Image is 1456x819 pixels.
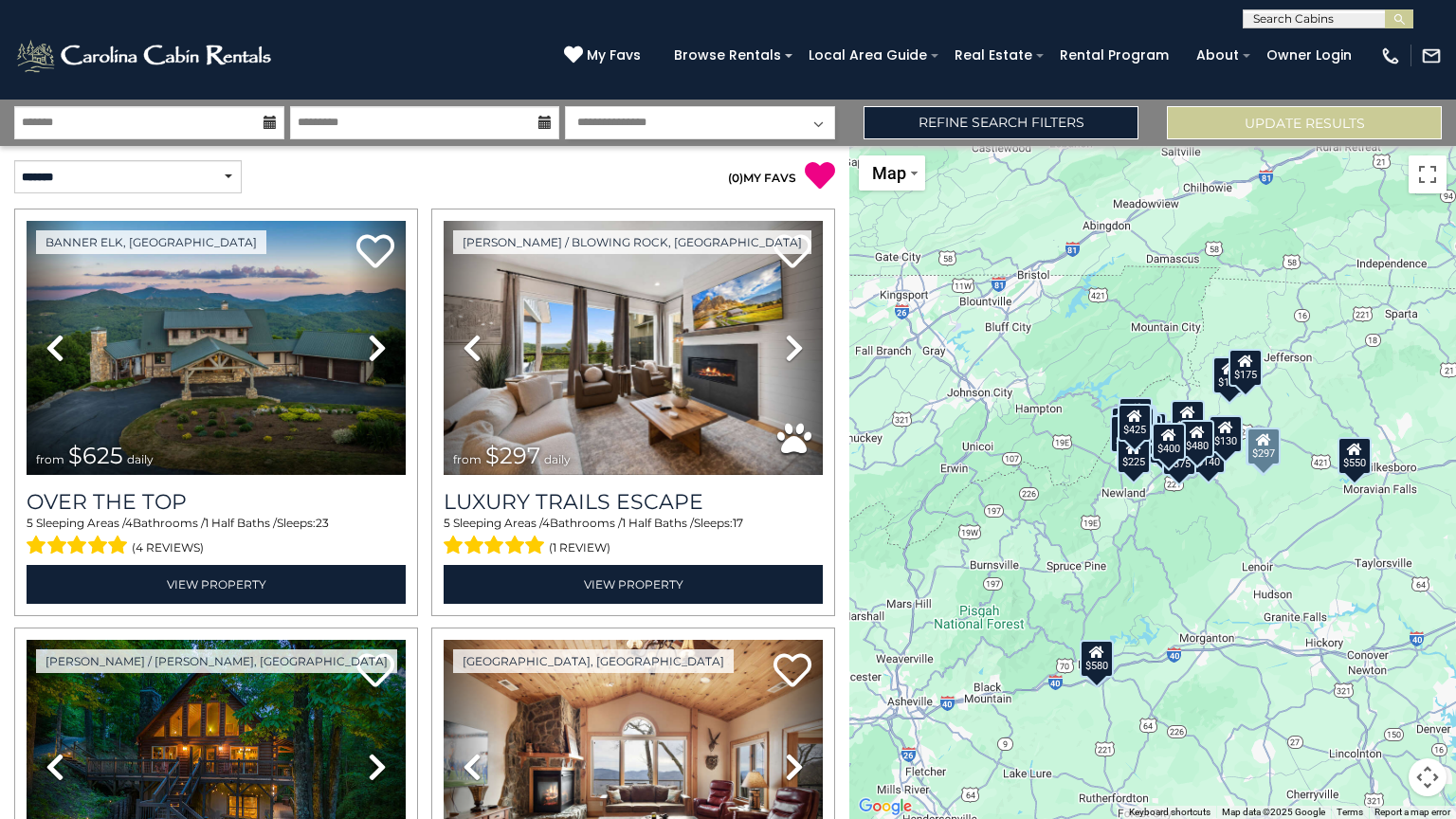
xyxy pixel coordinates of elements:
[205,516,277,530] span: 1 Half Baths /
[316,516,329,530] span: 23
[1117,436,1151,474] div: $225
[664,41,791,70] a: Browse Rentals
[549,536,610,560] span: (1 review)
[1338,437,1372,475] div: $550
[27,489,406,515] a: Over The Top
[27,565,406,604] a: View Property
[1257,41,1361,70] a: Owner Login
[356,232,394,273] a: Add to favorites
[1110,415,1144,453] div: $230
[1167,106,1442,139] button: Update Results
[444,489,823,515] a: Luxury Trails Escape
[453,230,811,254] a: [PERSON_NAME] / Blowing Rock, [GEOGRAPHIC_DATA]
[444,516,450,530] span: 5
[544,452,571,466] span: daily
[728,171,743,185] span: ( )
[1374,807,1450,817] a: Report a map error
[1152,423,1186,461] div: $400
[1337,807,1363,817] a: Terms
[444,221,823,475] img: thumbnail_168695581.jpeg
[132,536,204,560] span: (4 reviews)
[854,794,917,819] a: Open this area in Google Maps (opens a new window)
[1222,807,1325,817] span: Map data ©2025 Google
[14,37,277,75] img: White-1-2.png
[728,171,796,185] a: (0)MY FAVS
[444,515,823,560] div: Sleeping Areas / Bathrooms / Sleeps:
[485,442,540,469] span: $297
[1050,41,1178,70] a: Rental Program
[36,649,397,673] a: [PERSON_NAME] / [PERSON_NAME], [GEOGRAPHIC_DATA]
[587,45,641,65] span: My Favs
[1212,356,1247,394] div: $175
[732,171,739,185] span: 0
[27,515,406,560] div: Sleeping Areas / Bathrooms / Sleeps:
[1228,349,1263,387] div: $175
[453,452,482,466] span: from
[1187,41,1248,70] a: About
[1209,415,1243,453] div: $130
[36,452,64,466] span: from
[27,221,406,475] img: thumbnail_167153549.jpeg
[1118,404,1152,442] div: $425
[859,155,925,191] button: Change map style
[864,106,1138,139] a: Refine Search Filters
[36,230,266,254] a: Banner Elk, [GEOGRAPHIC_DATA]
[1119,397,1153,435] div: $125
[27,516,33,530] span: 5
[564,45,646,66] a: My Favs
[125,516,133,530] span: 4
[1247,428,1281,465] div: $297
[773,651,811,692] a: Add to favorites
[945,41,1042,70] a: Real Estate
[854,794,917,819] img: Google
[453,649,734,673] a: [GEOGRAPHIC_DATA], [GEOGRAPHIC_DATA]
[1129,806,1210,819] button: Keyboard shortcuts
[1409,758,1447,796] button: Map camera controls
[1380,45,1401,66] img: phone-regular-white.png
[68,442,123,469] span: $625
[733,516,743,530] span: 17
[1180,420,1214,458] div: $480
[1409,155,1447,193] button: Toggle fullscreen view
[127,452,154,466] span: daily
[444,565,823,604] a: View Property
[1171,400,1205,438] div: $349
[622,516,694,530] span: 1 Half Baths /
[872,163,906,183] span: Map
[1080,640,1114,678] div: $580
[542,516,550,530] span: 4
[1421,45,1442,66] img: mail-regular-white.png
[799,41,937,70] a: Local Area Guide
